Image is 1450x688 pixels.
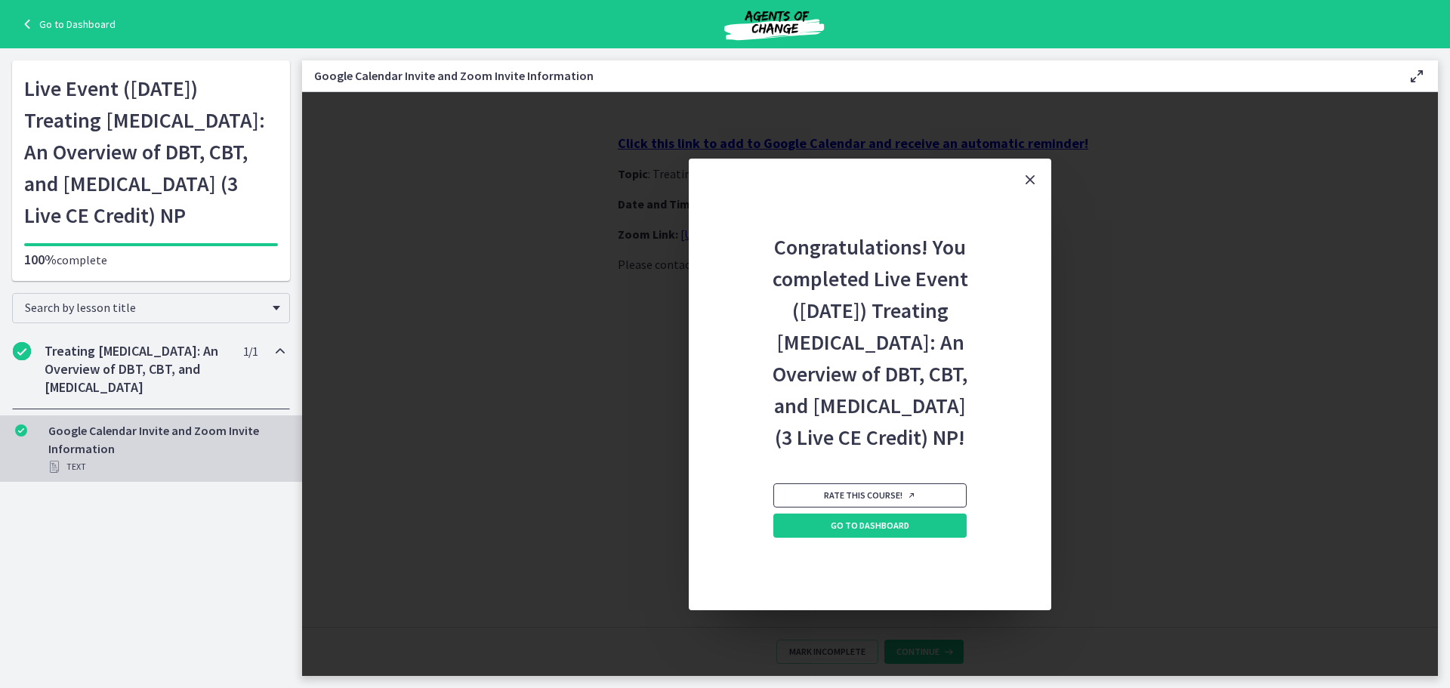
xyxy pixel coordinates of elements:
[773,514,967,538] a: Go to Dashboard
[831,520,909,532] span: Go to Dashboard
[48,421,284,476] div: Google Calendar Invite and Zoom Invite Information
[48,458,284,476] div: Text
[24,73,278,231] h1: Live Event ([DATE]) Treating [MEDICAL_DATA]: An Overview of DBT, CBT, and [MEDICAL_DATA] (3 Live ...
[773,483,967,508] a: Rate this course! Opens in a new window
[907,491,916,500] i: Opens in a new window
[45,342,229,396] h2: Treating [MEDICAL_DATA]: An Overview of DBT, CBT, and [MEDICAL_DATA]
[15,424,27,437] i: Completed
[12,293,290,323] div: Search by lesson title
[24,251,278,269] p: complete
[824,489,916,501] span: Rate this course!
[24,251,57,268] span: 100%
[683,6,865,42] img: Agents of Change Social Work Test Prep
[18,15,116,33] a: Go to Dashboard
[243,342,258,360] span: 1 / 1
[314,66,1384,85] h3: Google Calendar Invite and Zoom Invite Information
[13,342,31,360] i: Completed
[1009,159,1051,201] button: Close
[770,201,970,453] h2: Congratulations! You completed Live Event ([DATE]) Treating [MEDICAL_DATA]: An Overview of DBT, C...
[25,300,265,315] span: Search by lesson title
